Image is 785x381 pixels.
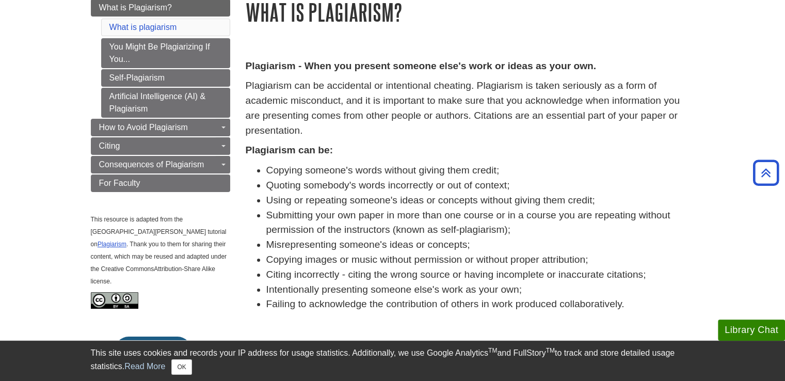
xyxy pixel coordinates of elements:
[91,156,230,173] a: Consequences of Plagiarism
[266,269,646,280] span: Citing incorrectly - citing the wrong source or having incomplete or inaccurate citations;
[749,166,782,180] a: Back to Top
[98,241,126,248] a: Plagiarism
[99,123,188,132] span: How to Avoid Plagiarism
[91,174,230,192] a: For Faculty
[124,362,165,371] a: Read More
[109,23,177,31] a: What is plagiarism
[266,208,695,238] li: Submitting your own paper in more than one course or in a course you are repeating without permis...
[99,141,120,150] span: Citing
[246,60,597,71] strong: Plagiarism - When you present someone else's work or ideas as your own.
[91,137,230,155] a: Citing
[246,80,680,135] span: Plagiarism can be accidental or intentional cheating. Plagiarism is taken seriously as a form of ...
[266,180,510,190] span: Quoting somebody's words incorrectly or out of context;
[99,160,204,169] span: Consequences of Plagiarism
[266,254,588,265] span: Copying images or music without permission or without proper attribution;
[91,216,227,285] span: This resource is adapted from the [GEOGRAPHIC_DATA][PERSON_NAME] tutorial on . Thank you to them ...
[115,337,191,364] button: En español
[91,347,695,375] div: This site uses cookies and records your IP address for usage statistics. Additionally, we use Goo...
[99,3,172,12] span: What is Plagiarism?
[718,320,785,341] button: Library Chat
[99,179,140,187] span: For Faculty
[266,165,500,176] span: Copying someone's words without giving them credit;
[266,284,522,295] span: Intentionally presenting someone else's work as your own;
[91,119,230,136] a: How to Avoid Plagiarism
[171,359,191,375] button: Close
[266,195,595,205] span: Using or repeating someone's ideas or concepts without giving them credit;
[488,347,497,354] sup: TM
[101,88,230,118] a: Artificial Intelligence (AI) & Plagiarism
[101,38,230,68] a: You Might Be Plagiarizing If You...
[546,347,555,354] sup: TM
[266,298,624,309] span: Failing to acknowledge the contribution of others in work produced collaboratively.
[266,239,470,250] span: Misrepresenting someone's ideas or concepts;
[91,265,215,285] span: Attribution-Share Alike license
[246,145,333,155] strong: Plagiarism can be:
[101,69,230,87] a: Self-Plagiarism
